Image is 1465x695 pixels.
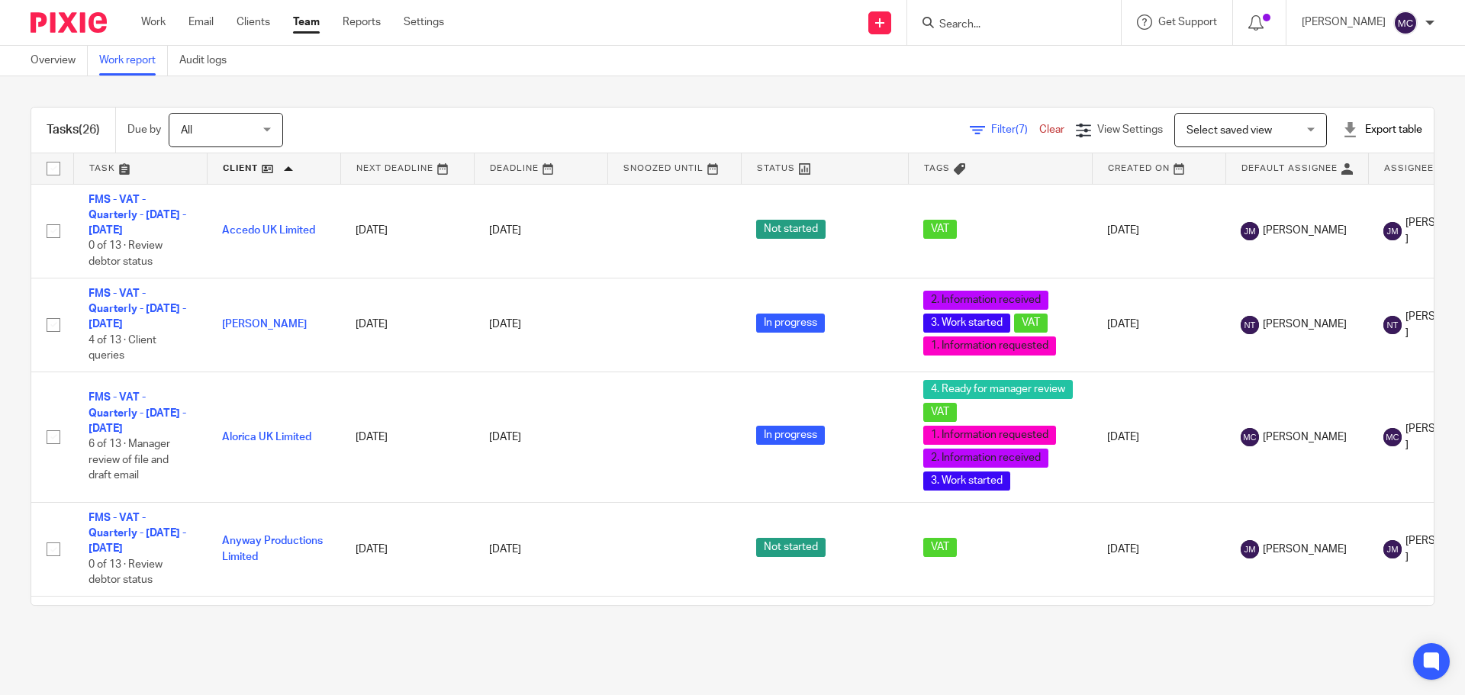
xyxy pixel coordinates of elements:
span: 2. Information received [923,449,1048,468]
div: [DATE] [489,223,592,238]
span: 2. Information received [923,291,1048,310]
a: Anyway Productions Limited [222,536,323,561]
span: 6 of 13 · Manager review of file and draft email [89,439,170,481]
a: Overview [31,46,88,76]
span: [PERSON_NAME] [1263,430,1347,445]
span: [PERSON_NAME] [1263,542,1347,557]
input: Search [938,18,1075,32]
span: In progress [756,314,825,333]
a: FMS - VAT - Quarterly - [DATE] - [DATE] [89,513,186,555]
span: In progress [756,426,825,445]
span: 0 of 13 · Review debtor status [89,241,163,268]
img: svg%3E [1241,222,1259,240]
span: 3. Work started [923,471,1010,491]
span: 0 of 13 · Review debtor status [89,559,163,586]
a: Reports [343,14,381,30]
p: Due by [127,122,161,137]
span: Not started [756,220,826,239]
a: Alorica UK Limited [222,432,311,442]
a: FMS - VAT - Quarterly - [DATE] - [DATE] [89,392,186,434]
img: svg%3E [1383,428,1402,446]
td: [DATE] [340,372,474,502]
img: svg%3E [1383,316,1402,334]
img: svg%3E [1383,540,1402,558]
a: FMS - VAT - Quarterly - [DATE] - [DATE] [89,288,186,330]
span: 1. Information requested [923,426,1056,445]
td: [DATE] [340,184,474,278]
td: [DATE] [1092,596,1225,690]
span: 4 of 13 · Client queries [89,335,156,362]
div: [DATE] [489,317,592,332]
a: Accedo UK Limited [222,225,315,236]
span: All [181,125,192,136]
span: Filter [991,124,1039,135]
span: VAT [1014,314,1048,333]
td: [DATE] [340,502,474,596]
a: FMS - VAT - Quarterly - [DATE] - [DATE] [89,195,186,236]
a: Email [188,14,214,30]
a: Clear [1039,124,1064,135]
span: Tags [924,164,950,172]
img: svg%3E [1241,540,1259,558]
span: View Settings [1097,124,1163,135]
a: Clients [237,14,270,30]
a: Work [141,14,166,30]
a: Work report [99,46,168,76]
span: [PERSON_NAME] [1263,317,1347,332]
img: svg%3E [1241,316,1259,334]
span: VAT [923,403,957,422]
td: [DATE] [340,278,474,372]
span: (26) [79,124,100,136]
span: VAT [923,220,957,239]
td: [DATE] [1092,278,1225,372]
span: 4. Ready for manager review [923,380,1073,399]
div: [DATE] [489,542,592,557]
span: Not started [756,538,826,557]
span: 3. Work started [923,314,1010,333]
p: [PERSON_NAME] [1302,14,1386,30]
a: Team [293,14,320,30]
td: [DATE] [1092,502,1225,596]
span: 1. Information requested [923,336,1056,356]
img: svg%3E [1383,222,1402,240]
span: [PERSON_NAME] [1263,223,1347,238]
a: Audit logs [179,46,238,76]
span: Get Support [1158,17,1217,27]
a: Settings [404,14,444,30]
span: (7) [1016,124,1028,135]
a: [PERSON_NAME] [222,319,307,330]
span: VAT [923,538,957,557]
td: [DATE] [1092,184,1225,278]
td: [DATE] [340,596,474,690]
img: svg%3E [1393,11,1418,35]
span: Select saved view [1186,125,1272,136]
div: Export table [1342,122,1422,137]
td: [DATE] [1092,372,1225,502]
div: [DATE] [489,430,592,445]
h1: Tasks [47,122,100,138]
img: svg%3E [1241,428,1259,446]
img: Pixie [31,12,107,33]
